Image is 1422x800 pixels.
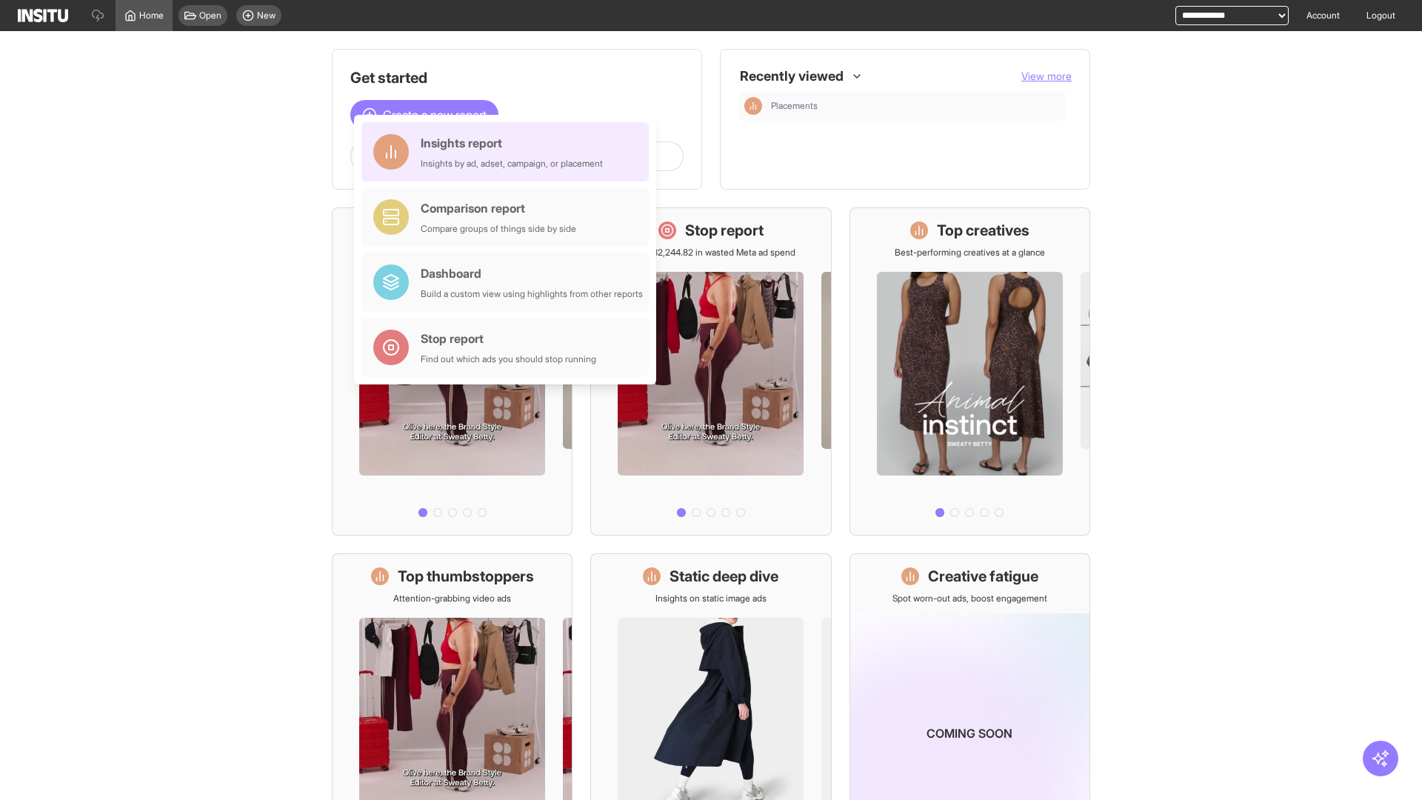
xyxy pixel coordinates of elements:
[421,264,643,282] div: Dashboard
[771,100,1060,112] span: Placements
[849,207,1090,536] a: Top creativesBest-performing creatives at a glance
[421,199,576,217] div: Comparison report
[421,223,576,235] div: Compare groups of things side by side
[18,9,68,22] img: Logo
[1021,70,1072,82] span: View more
[771,100,818,112] span: Placements
[895,247,1045,259] p: Best-performing creatives at a glance
[199,10,221,21] span: Open
[398,566,534,587] h1: Top thumbstoppers
[383,106,487,124] span: Create a new report
[937,220,1029,241] h1: Top creatives
[685,220,764,241] h1: Stop report
[744,97,762,115] div: Insights
[421,330,596,347] div: Stop report
[421,353,596,365] div: Find out which ads you should stop running
[393,593,511,604] p: Attention-grabbing video ads
[670,566,778,587] h1: Static deep dive
[1021,69,1072,84] button: View more
[350,100,498,130] button: Create a new report
[421,158,603,170] div: Insights by ad, adset, campaign, or placement
[421,288,643,300] div: Build a custom view using highlights from other reports
[332,207,573,536] a: What's live nowSee all active ads instantly
[421,134,603,152] div: Insights report
[257,10,276,21] span: New
[139,10,164,21] span: Home
[655,593,767,604] p: Insights on static image ads
[350,67,684,88] h1: Get started
[590,207,831,536] a: Stop reportSave £32,244.82 in wasted Meta ad spend
[626,247,795,259] p: Save £32,244.82 in wasted Meta ad spend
